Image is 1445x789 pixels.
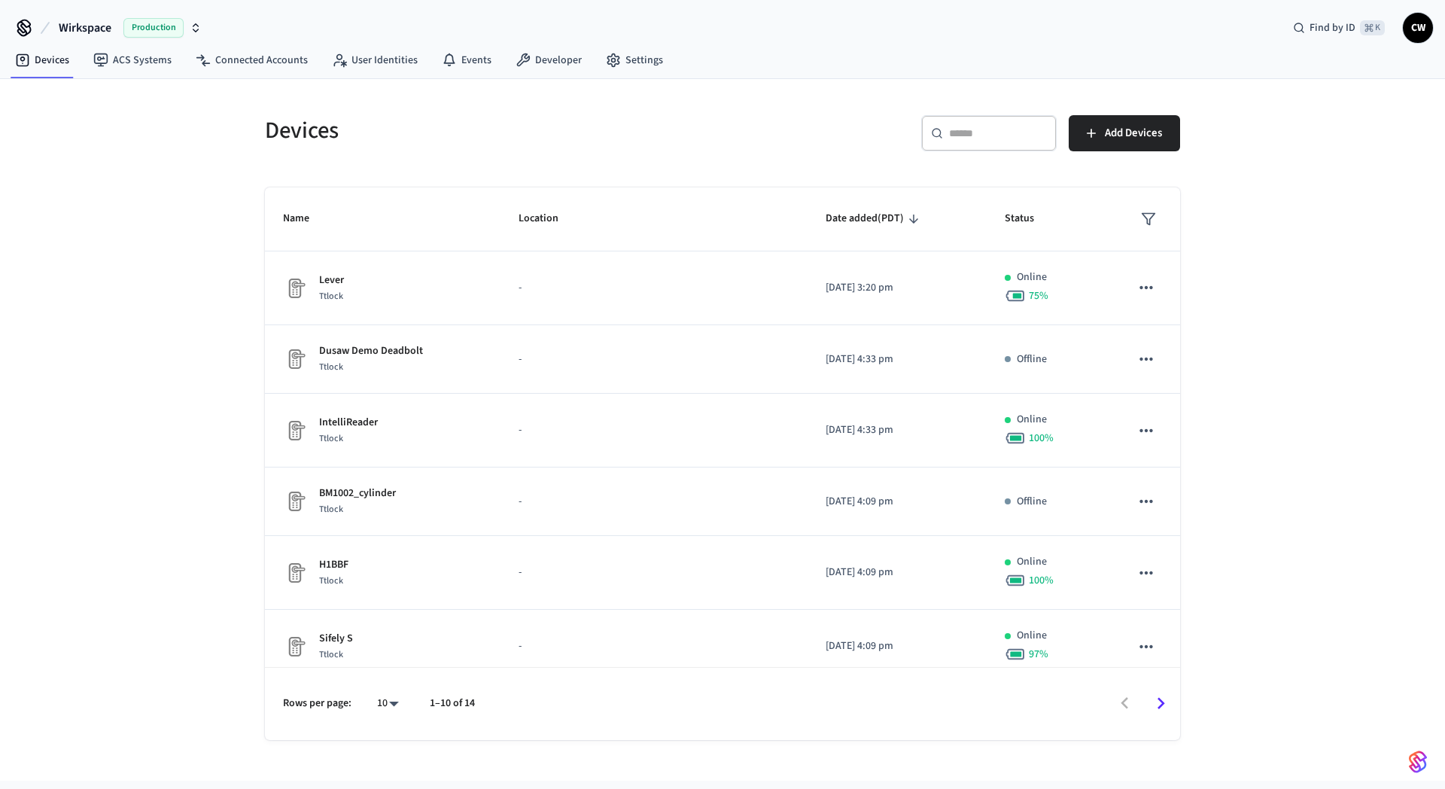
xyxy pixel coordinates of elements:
div: Find by ID⌘ K [1281,14,1397,41]
span: 100 % [1029,431,1054,446]
img: Placeholder Lock Image [283,419,307,443]
p: - [519,280,789,296]
span: Ttlock [319,648,343,661]
div: 10 [370,693,406,714]
p: [DATE] 4:09 pm [826,494,969,510]
span: Production [123,18,184,38]
p: [DATE] 3:20 pm [826,280,969,296]
span: Add Devices [1105,123,1162,143]
p: [DATE] 4:09 pm [826,638,969,654]
button: Go to next page [1143,686,1179,721]
p: [DATE] 4:09 pm [826,565,969,580]
p: - [519,494,789,510]
button: Add Devices [1069,115,1180,151]
img: Placeholder Lock Image [283,561,307,585]
img: Placeholder Lock Image [283,489,307,513]
p: Online [1017,628,1047,644]
p: Online [1017,412,1047,428]
span: Ttlock [319,503,343,516]
h5: Devices [265,115,713,146]
a: Developer [503,47,594,74]
span: Ttlock [319,574,343,587]
img: SeamLogoGradient.69752ec5.svg [1409,750,1427,774]
img: Placeholder Lock Image [283,276,307,300]
span: Date added(PDT) [826,207,923,230]
p: Rows per page: [283,696,351,711]
span: 75 % [1029,288,1048,303]
button: CW [1403,13,1433,43]
p: Online [1017,270,1047,285]
p: 1–10 of 14 [430,696,475,711]
span: Ttlock [319,290,343,303]
p: H1BBF [319,557,348,573]
span: CW [1404,14,1431,41]
img: Placeholder Lock Image [283,635,307,659]
a: Events [430,47,503,74]
p: Offline [1017,352,1047,367]
p: [DATE] 4:33 pm [826,422,969,438]
span: ⌘ K [1360,20,1385,35]
a: ACS Systems [81,47,184,74]
span: Status [1005,207,1054,230]
p: - [519,422,789,438]
p: BM1002_cylinder [319,486,396,501]
span: Ttlock [319,361,343,373]
p: Lever [319,273,344,288]
p: Offline [1017,494,1047,510]
span: 100 % [1029,573,1054,588]
span: Wirkspace [59,19,111,37]
a: Devices [3,47,81,74]
p: Online [1017,554,1047,570]
span: 97 % [1029,647,1048,662]
a: User Identities [320,47,430,74]
p: Dusaw Demo Deadbolt [319,343,423,359]
a: Settings [594,47,675,74]
a: Connected Accounts [184,47,320,74]
p: IntelliReader [319,415,378,431]
p: - [519,352,789,367]
p: [DATE] 4:33 pm [826,352,969,367]
span: Find by ID [1310,20,1355,35]
p: Sifely S [319,631,353,647]
span: Name [283,207,329,230]
img: Placeholder Lock Image [283,347,307,371]
p: - [519,638,789,654]
span: Location [519,207,578,230]
span: Ttlock [319,432,343,445]
p: - [519,565,789,580]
